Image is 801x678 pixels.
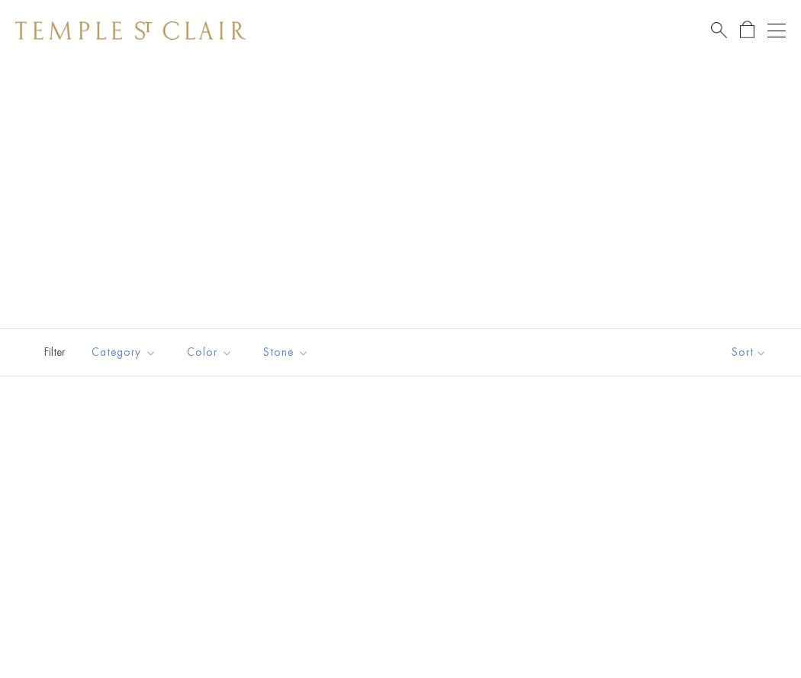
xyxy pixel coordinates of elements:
[256,343,320,362] span: Stone
[84,343,168,362] span: Category
[711,21,727,40] a: Search
[767,21,786,40] button: Open navigation
[15,21,246,40] img: Temple St. Clair
[697,329,801,376] button: Show sort by
[252,335,320,370] button: Stone
[740,21,754,40] a: Open Shopping Bag
[80,335,168,370] button: Category
[179,343,244,362] span: Color
[175,335,244,370] button: Color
